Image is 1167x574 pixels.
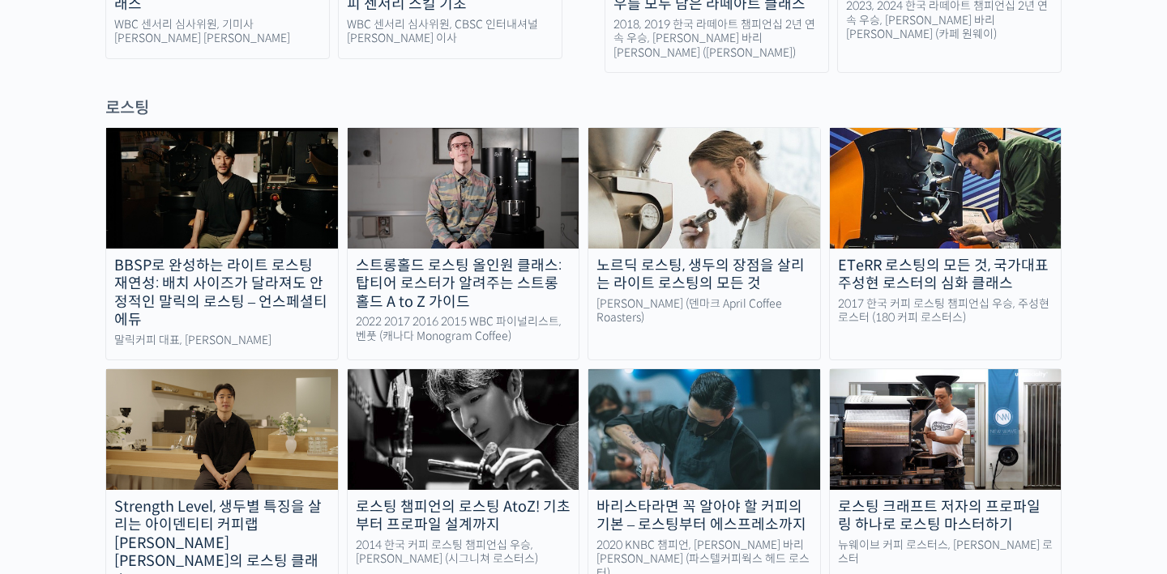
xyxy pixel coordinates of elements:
[106,369,338,489] img: identity-roasting_course-thumbnail.jpg
[348,315,579,343] div: 2022 2017 2016 2015 WBC 파이널리스트, 벤풋 (캐나다 Monogram Coffee)
[588,369,820,489] img: hyunyoungbang-thumbnail.jpeg
[348,498,579,534] div: 로스팅 챔피언의 로스팅 AtoZ! 기초부터 프로파일 설계까지
[588,498,820,534] div: 바리스타라면 꼭 알아야 할 커피의 기본 – 로스팅부터 에스프레소까지
[605,18,828,61] div: 2018, 2019 한국 라떼아트 챔피언십 2년 연속 우승, [PERSON_NAME] 바리[PERSON_NAME] ([PERSON_NAME])
[209,459,311,500] a: 설정
[51,483,61,496] span: 홈
[588,128,820,248] img: nordic-roasting-course-thumbnail.jpeg
[107,459,209,500] a: 대화
[106,128,338,248] img: malic-roasting-class_course-thumbnail.jpg
[830,257,1062,293] div: ETeRR 로스팅의 모든 것, 국가대표 주성현 로스터의 심화 클래스
[588,297,820,325] div: [PERSON_NAME] (덴마크 April Coffee Roasters)
[830,369,1062,489] img: coffee-roasting-thumbnail-500x260-1.jpg
[106,334,338,348] div: 말릭커피 대표, [PERSON_NAME]
[348,369,579,489] img: moonkyujang_thumbnail.jpg
[830,498,1062,534] div: 로스팅 크래프트 저자의 프로파일링 하나로 로스팅 마스터하기
[106,18,329,46] div: WBC 센서리 심사위원, 기미사 [PERSON_NAME] [PERSON_NAME]
[106,257,338,330] div: BBSP로 완성하는 라이트 로스팅 재연성: 배치 사이즈가 달라져도 안정적인 말릭의 로스팅 – 언스페셜티 에듀
[348,128,579,248] img: stronghold-roasting_course-thumbnail.jpg
[829,127,1062,360] a: ETeRR 로스팅의 모든 것, 국가대표 주성현 로스터의 심화 클래스 2017 한국 커피 로스팅 챔피언십 우승, 주성현 로스터 (180 커피 로스터스)
[339,18,562,46] div: WBC 센서리 심사위원, CBSC 인터내셔널 [PERSON_NAME] 이사
[348,538,579,567] div: 2014 한국 커피 로스팅 챔피언십 우승, [PERSON_NAME] (시그니쳐 로스터스)
[105,127,339,360] a: BBSP로 완성하는 라이트 로스팅 재연성: 배치 사이즈가 달라져도 안정적인 말릭의 로스팅 – 언스페셜티 에듀 말릭커피 대표, [PERSON_NAME]
[250,483,270,496] span: 설정
[830,538,1062,567] div: 뉴웨이브 커피 로스터스, [PERSON_NAME] 로스터
[148,484,168,497] span: 대화
[830,297,1062,325] div: 2017 한국 커피 로스팅 챔피언십 우승, 주성현 로스터 (180 커피 로스터스)
[5,459,107,500] a: 홈
[588,257,820,293] div: 노르딕 로스팅, 생두의 장점을 살리는 라이트 로스팅의 모든 것
[830,128,1062,248] img: eterr-roasting_course-thumbnail.jpg
[588,127,821,360] a: 노르딕 로스팅, 생두의 장점을 살리는 라이트 로스팅의 모든 것 [PERSON_NAME] (덴마크 April Coffee Roasters)
[348,257,579,312] div: 스트롱홀드 로스팅 올인원 클래스: 탑티어 로스터가 알려주는 스트롱홀드 A to Z 가이드
[105,97,1062,119] div: 로스팅
[347,127,580,360] a: 스트롱홀드 로스팅 올인원 클래스: 탑티어 로스터가 알려주는 스트롱홀드 A to Z 가이드 2022 2017 2016 2015 WBC 파이널리스트, 벤풋 (캐나다 Monogra...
